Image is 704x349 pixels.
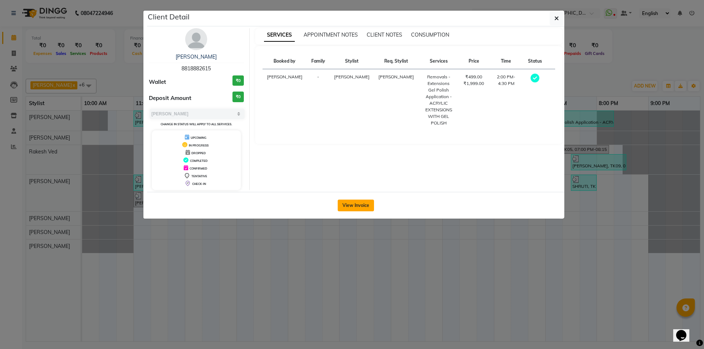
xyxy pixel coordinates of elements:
th: Time [488,53,524,69]
th: Family [307,53,330,69]
span: IN PROGRESS [189,144,209,147]
div: Gel Polish Application - ACRYLIC EXTENSIONS WITH GEL POLISH [423,87,455,126]
a: [PERSON_NAME] [176,53,217,60]
span: DROPPED [191,151,206,155]
span: COMPLETED [190,159,208,163]
h3: ₹0 [232,92,244,102]
span: 8818882615 [181,65,211,72]
td: [PERSON_NAME] [263,69,307,131]
th: Stylist [330,53,374,69]
img: avatar [185,28,207,50]
th: Status [524,53,546,69]
th: Booked by [263,53,307,69]
h5: Client Detail [148,11,190,22]
th: Price [459,53,488,69]
th: Services [418,53,459,69]
span: TENTATIVE [191,174,207,178]
div: ₹499.00 [463,74,484,80]
div: ₹1,999.00 [463,80,484,87]
span: CONFIRMED [190,167,207,170]
td: 2:00 PM-4:30 PM [488,69,524,131]
span: CONSUMPTION [411,31,449,38]
span: CHECK-IN [192,182,206,186]
span: [PERSON_NAME] [334,74,370,79]
td: - [307,69,330,131]
iframe: chat widget [673,320,697,342]
button: View Invoice [338,200,374,211]
th: Req. Stylist [374,53,418,69]
span: UPCOMING [191,136,206,140]
span: Wallet [149,78,166,86]
span: CLIENT NOTES [367,31,402,38]
span: Deposit Amount [149,94,191,103]
h3: ₹0 [232,75,244,86]
span: APPOINTMENT NOTES [304,31,358,38]
span: [PERSON_NAME] [378,74,414,79]
small: Change in status will apply to all services. [161,122,232,126]
span: SERVICES [264,29,295,42]
div: Removals - Extensions [423,74,455,87]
